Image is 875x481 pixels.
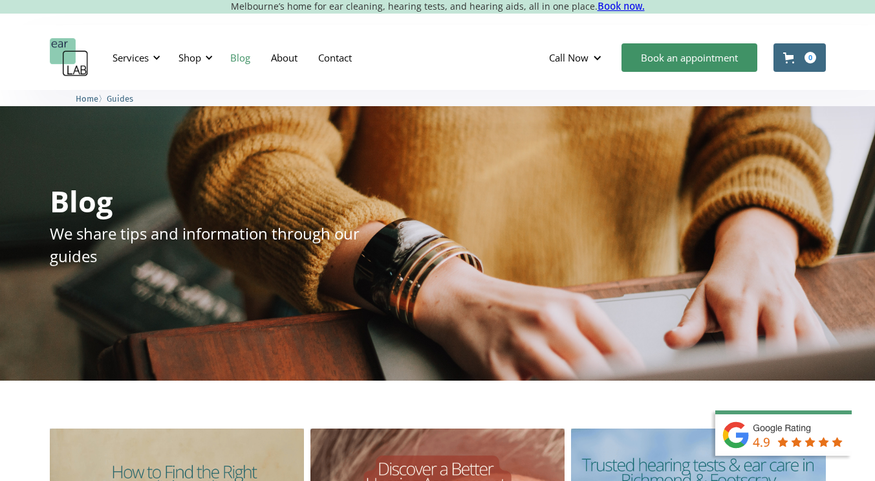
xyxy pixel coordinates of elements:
a: home [50,38,89,77]
span: Guides [107,94,133,104]
a: Book an appointment [621,43,757,72]
span: Home [76,94,98,104]
li: 〉 [76,92,107,106]
a: Blog [220,39,261,76]
div: Call Now [549,51,589,64]
p: We share tips and information through our guides [50,222,394,267]
div: Call Now [539,38,615,77]
div: Services [105,38,164,77]
div: Shop [178,51,201,64]
h1: Blog [50,186,113,216]
a: Guides [107,92,133,104]
a: Home [76,92,98,104]
a: About [261,39,308,76]
div: Shop [171,38,217,77]
div: 0 [805,52,816,63]
a: Contact [308,39,362,76]
a: Open cart [773,43,826,72]
div: Services [113,51,149,64]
